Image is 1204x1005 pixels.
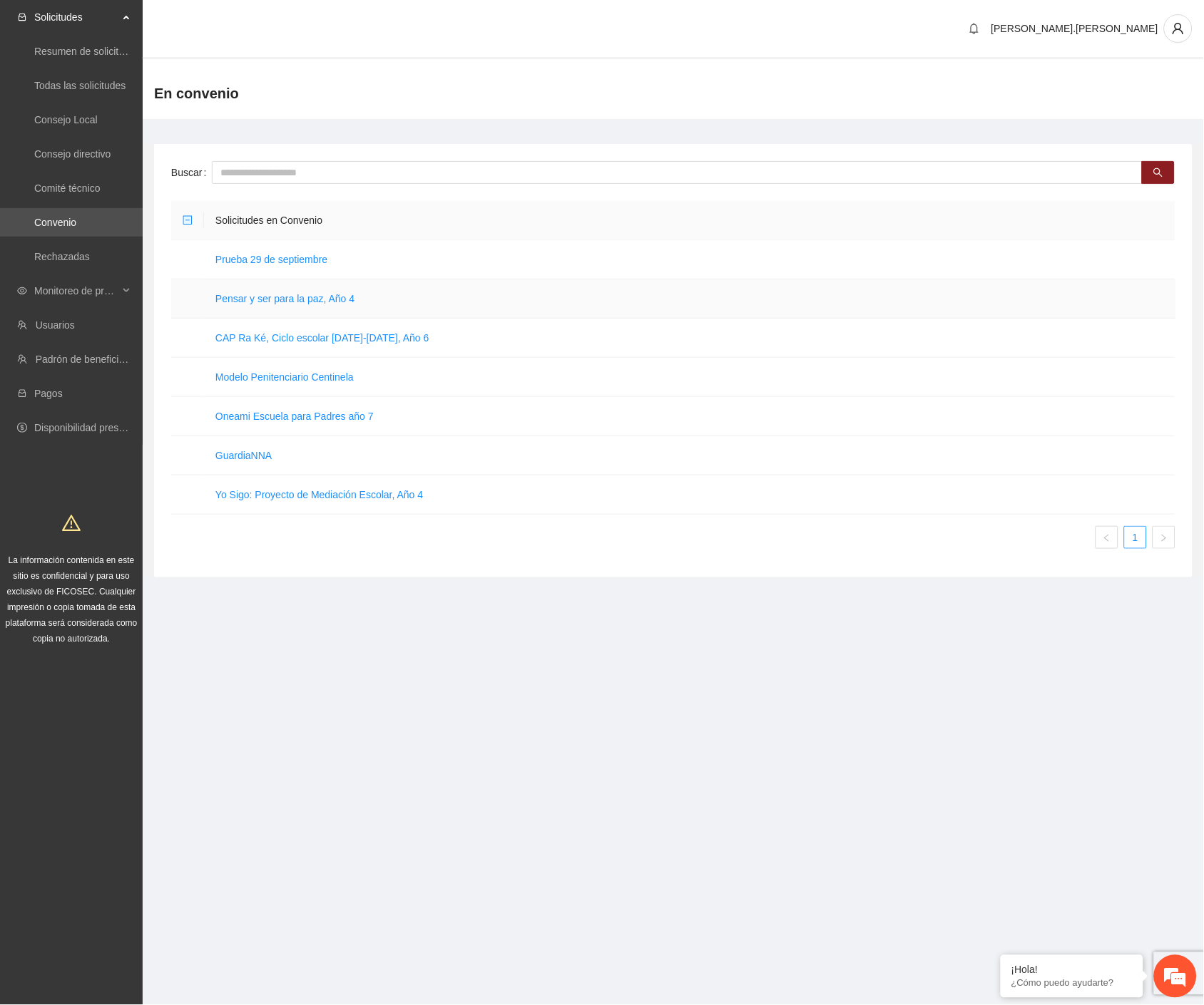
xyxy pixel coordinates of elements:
[34,182,101,194] a: Comité técnico
[34,217,76,228] a: Convenio
[183,215,193,225] span: minus-square
[83,190,197,334] span: Estamos en línea.
[234,7,268,41] div: Minimizar ventana de chat en vivo
[1153,526,1175,549] button: right
[215,411,374,422] a: Oneami Escuela para Padres año 7
[36,319,75,331] a: Usuarios
[1096,526,1118,549] button: left
[1164,14,1193,43] button: user
[215,293,354,304] a: Pensar y ser para la paz, Año 4
[34,114,98,125] a: Consejo Local
[34,148,111,160] a: Consejo directivo
[17,12,27,22] span: inbox
[1153,526,1175,549] li: Next Page
[62,514,81,532] span: warning
[964,23,985,34] span: bell
[991,23,1158,34] span: [PERSON_NAME].[PERSON_NAME]
[74,73,240,91] div: Chatee con nosotros ahora
[215,450,272,461] a: GuardiaNNA
[963,17,986,40] button: bell
[34,277,118,305] span: Monitoreo de proyectos
[34,46,195,57] a: Resumen de solicitudes por aprobar
[1096,526,1118,549] li: Previous Page
[171,161,212,184] label: Buscar
[204,201,1175,240] th: Solicitudes en Convenio
[1103,534,1111,542] span: left
[215,254,327,265] a: Prueba 29 de septiembre
[215,332,429,344] a: CAP Ra Ké, Ciclo escolar [DATE]-[DATE], Año 6
[34,422,156,433] a: Disponibilidad presupuestal
[1142,161,1175,184] button: search
[34,388,63,399] a: Pagos
[1153,167,1163,179] span: search
[34,3,118,31] span: Solicitudes
[34,251,90,262] a: Rechazadas
[215,371,354,383] a: Modelo Penitenciario Centinela
[1125,527,1146,548] a: 1
[36,354,141,365] a: Padrón de beneficiarios
[215,489,423,500] a: Yo Sigo: Proyecto de Mediación Escolar, Año 4
[17,286,27,296] span: eye
[1160,534,1168,542] span: right
[1165,22,1192,35] span: user
[7,389,272,439] textarea: Escriba su mensaje y pulse “Intro”
[154,82,239,105] span: En convenio
[1011,978,1133,989] p: ¿Cómo puedo ayudarte?
[1011,964,1133,976] div: ¡Hola!
[1124,526,1147,549] li: 1
[6,555,138,644] span: La información contenida en este sitio es confidencial y para uso exclusivo de FICOSEC. Cualquier...
[34,80,126,91] a: Todas las solicitudes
